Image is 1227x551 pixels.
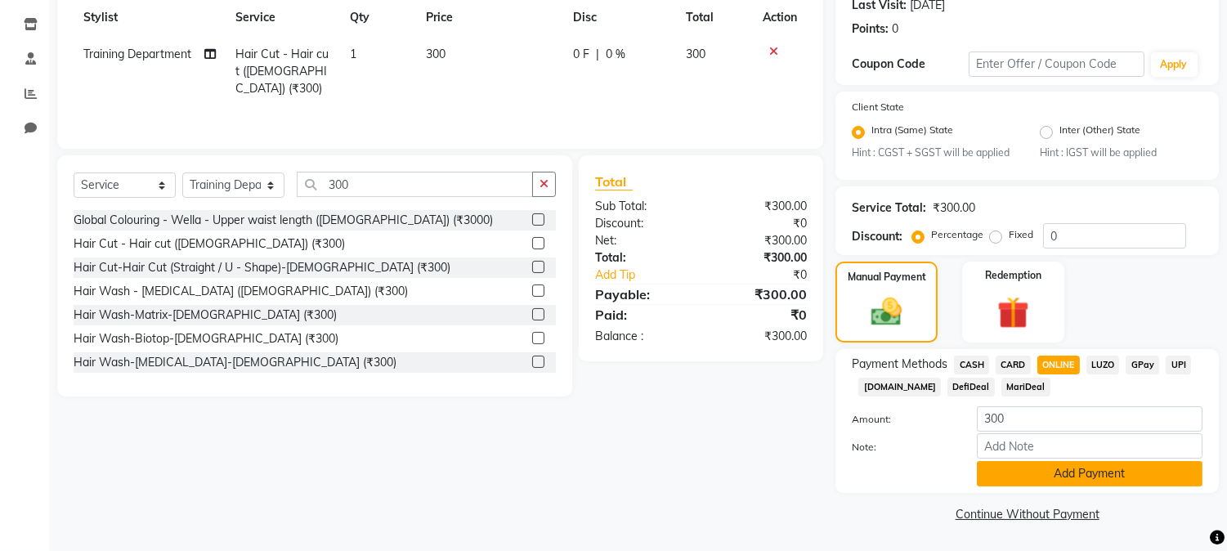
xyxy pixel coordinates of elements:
span: Payment Methods [852,356,947,373]
label: Note: [840,440,965,455]
div: Hair Wash-Matrix-[DEMOGRAPHIC_DATA] (₹300) [74,307,337,324]
span: 0 % [606,46,625,63]
div: ₹300.00 [701,328,820,345]
div: Balance : [583,328,701,345]
span: 300 [686,47,705,61]
span: ONLINE [1037,356,1080,374]
span: DefiDeal [947,378,995,396]
small: Hint : IGST will be applied [1040,146,1202,160]
input: Search or Scan [297,172,533,197]
span: [DOMAIN_NAME] [858,378,941,396]
a: Continue Without Payment [839,506,1216,523]
div: Sub Total: [583,198,701,215]
div: ₹0 [701,215,820,232]
label: Percentage [931,227,983,242]
label: Redemption [985,268,1041,283]
div: ₹0 [721,267,820,284]
span: | [596,46,599,63]
input: Add Note [977,433,1202,459]
div: Hair Cut-Hair Cut (Straight / U - Shape)-[DEMOGRAPHIC_DATA] (₹300) [74,259,450,276]
label: Inter (Other) State [1059,123,1140,142]
div: Coupon Code [852,56,969,73]
button: Add Payment [977,461,1202,486]
span: 0 F [573,46,589,63]
div: Net: [583,232,701,249]
button: Apply [1151,52,1198,77]
span: CASH [954,356,989,374]
span: Training Department [83,47,191,61]
label: Amount: [840,412,965,427]
img: _cash.svg [862,294,911,329]
span: Total [595,173,633,190]
span: MariDeal [1001,378,1050,396]
img: _gift.svg [987,293,1039,333]
span: CARD [996,356,1031,374]
div: Discount: [583,215,701,232]
div: Global Colouring - Wella - Upper waist length ([DEMOGRAPHIC_DATA]) (₹3000) [74,212,493,229]
div: 0 [892,20,898,38]
label: Client State [852,100,904,114]
input: Amount [977,406,1202,432]
div: ₹300.00 [701,232,820,249]
label: Fixed [1009,227,1033,242]
div: Hair Wash - [MEDICAL_DATA] ([DEMOGRAPHIC_DATA]) (₹300) [74,283,408,300]
div: Discount: [852,228,902,245]
span: LUZO [1086,356,1120,374]
span: 300 [426,47,446,61]
div: Payable: [583,284,701,304]
div: ₹300.00 [933,199,975,217]
input: Enter Offer / Coupon Code [969,52,1144,77]
label: Manual Payment [848,270,926,284]
div: ₹300.00 [701,249,820,267]
a: Add Tip [583,267,721,284]
span: GPay [1126,356,1159,374]
div: ₹300.00 [701,198,820,215]
div: Total: [583,249,701,267]
span: UPI [1166,356,1191,374]
label: Intra (Same) State [871,123,953,142]
span: 1 [350,47,356,61]
div: ₹0 [701,305,820,325]
div: ₹300.00 [701,284,820,304]
div: Hair Wash-Biotop-[DEMOGRAPHIC_DATA] (₹300) [74,330,338,347]
div: Points: [852,20,889,38]
div: Paid: [583,305,701,325]
div: Hair Cut - Hair cut ([DEMOGRAPHIC_DATA]) (₹300) [74,235,345,253]
div: Hair Wash-[MEDICAL_DATA]-[DEMOGRAPHIC_DATA] (₹300) [74,354,396,371]
span: Hair Cut - Hair cut ([DEMOGRAPHIC_DATA]) (₹300) [235,47,329,96]
div: Service Total: [852,199,926,217]
small: Hint : CGST + SGST will be applied [852,146,1014,160]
